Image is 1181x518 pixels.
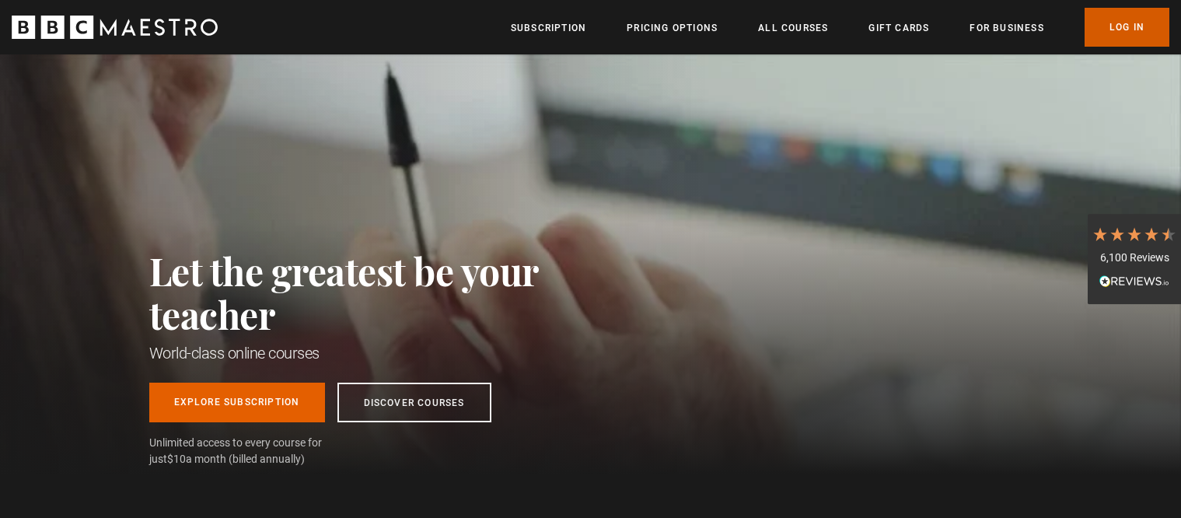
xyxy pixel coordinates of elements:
[1092,250,1177,266] div: 6,100 Reviews
[337,383,491,422] a: Discover Courses
[758,20,828,36] a: All Courses
[1092,226,1177,243] div: 4.7 Stars
[1088,214,1181,304] div: 6,100 ReviewsRead All Reviews
[149,249,608,336] h2: Let the greatest be your teacher
[511,8,1169,47] nav: Primary
[511,20,586,36] a: Subscription
[149,342,608,364] h1: World-class online courses
[970,20,1043,36] a: For business
[868,20,929,36] a: Gift Cards
[1085,8,1169,47] a: Log In
[149,383,325,422] a: Explore Subscription
[149,435,359,467] span: Unlimited access to every course for just a month (billed annually)
[1099,275,1169,286] img: REVIEWS.io
[1092,274,1177,292] div: Read All Reviews
[12,16,218,39] svg: BBC Maestro
[627,20,718,36] a: Pricing Options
